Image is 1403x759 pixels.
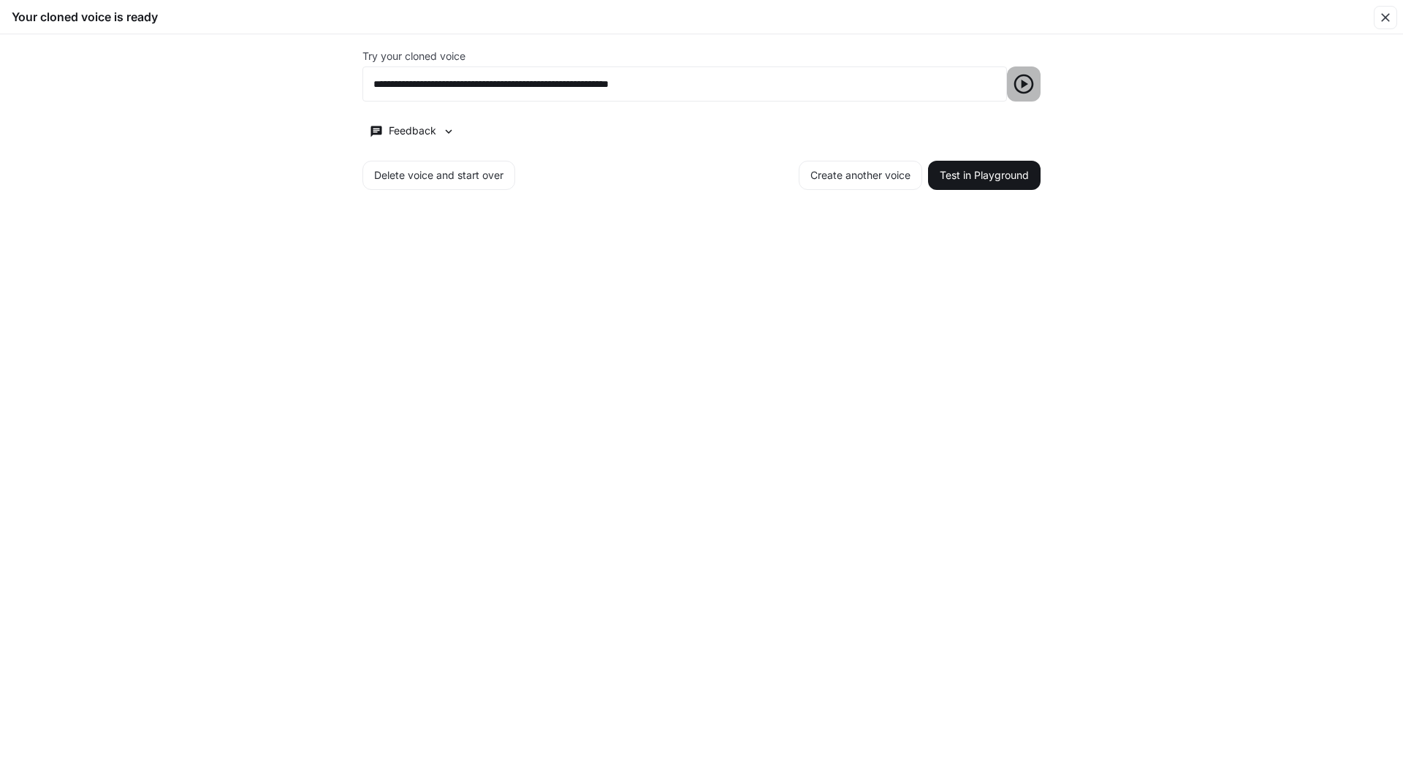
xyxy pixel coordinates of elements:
p: Try your cloned voice [362,51,465,61]
button: Delete voice and start over [362,161,515,190]
h5: Your cloned voice is ready [12,9,158,25]
button: Feedback [362,119,462,143]
button: Test in Playground [928,161,1041,190]
button: Create another voice [799,161,922,190]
